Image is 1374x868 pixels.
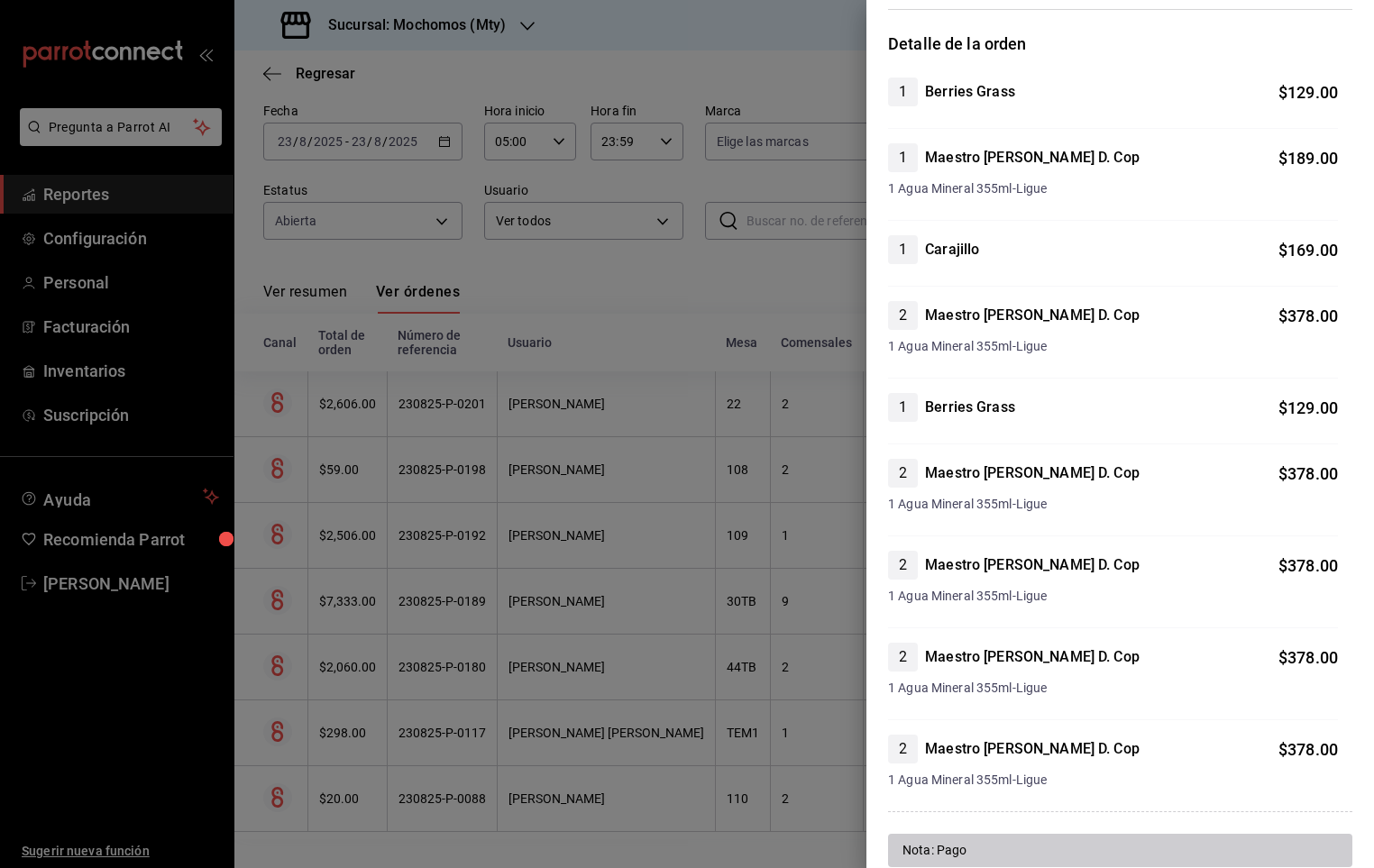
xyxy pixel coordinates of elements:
span: 2 [888,305,918,326]
span: 1 Agua Mineral 355ml-Ligue [888,495,1338,514]
span: $ 378.00 [1278,648,1338,667]
span: $ 378.00 [1278,556,1338,575]
span: $ 378.00 [1278,740,1338,759]
span: 1 Agua Mineral 355ml-Ligue [888,771,1338,790]
span: $ 189.00 [1278,149,1338,168]
h4: Maestro [PERSON_NAME] D. Cop [925,554,1140,576]
h4: Maestro [PERSON_NAME] D. Cop [925,646,1140,668]
span: 1 [888,81,918,103]
h4: Maestro [PERSON_NAME] D. Cop [925,462,1140,484]
h3: Detalle de la orden [888,32,1352,56]
span: $ 378.00 [1278,306,1338,325]
div: Nota: Pago [902,841,1338,860]
span: 1 [888,239,918,260]
h4: Berries Grass [925,397,1015,418]
span: 1 Agua Mineral 355ml-Ligue [888,179,1338,198]
h4: Maestro [PERSON_NAME] D. Cop [925,305,1140,326]
span: 2 [888,738,918,760]
span: $ 169.00 [1278,241,1338,260]
span: 2 [888,462,918,484]
span: 1 Agua Mineral 355ml-Ligue [888,679,1338,698]
h4: Carajillo [925,239,979,260]
span: 1 [888,397,918,418]
span: 2 [888,554,918,576]
h4: Berries Grass [925,81,1015,103]
span: 1 Agua Mineral 355ml-Ligue [888,337,1338,356]
span: 1 [888,147,918,169]
span: $ 129.00 [1278,83,1338,102]
span: $ 129.00 [1278,398,1338,417]
span: $ 378.00 [1278,464,1338,483]
span: 1 Agua Mineral 355ml-Ligue [888,587,1338,606]
h4: Maestro [PERSON_NAME] D. Cop [925,147,1140,169]
h4: Maestro [PERSON_NAME] D. Cop [925,738,1140,760]
span: 2 [888,646,918,668]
